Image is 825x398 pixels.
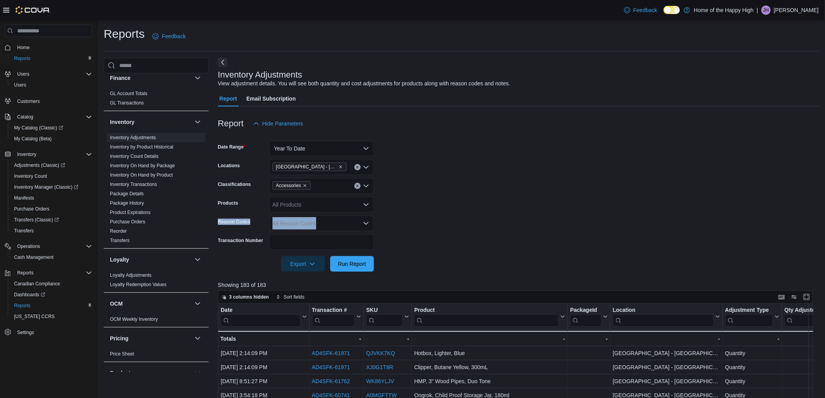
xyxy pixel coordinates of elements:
[14,173,47,179] span: Inventory Count
[11,54,92,63] span: Reports
[8,182,95,193] a: Inventory Manager (Classic)
[218,237,263,244] label: Transaction Number
[218,219,250,225] label: Reason Codes
[14,302,30,309] span: Reports
[11,290,92,299] span: Dashboards
[162,32,186,40] span: Feedback
[110,209,150,216] span: Product Expirations
[221,363,307,372] div: [DATE] 2:14:09 PM
[110,334,191,342] button: Pricing
[8,80,95,90] button: Users
[725,377,780,386] div: Quantity
[312,307,355,314] div: Transaction #
[8,160,95,171] a: Adjustments (Classic)
[2,267,95,278] button: Reports
[110,219,145,225] a: Purchase Orders
[110,182,157,187] a: Inventory Transactions
[725,307,774,314] div: Adjustment Type
[273,163,347,171] span: Edmonton - Clareview - Fire & Flower
[110,74,191,82] button: Finance
[8,214,95,225] a: Transfers (Classic)
[366,334,409,343] div: -
[14,313,55,320] span: [US_STATE] CCRS
[363,164,369,170] button: Open list of options
[110,200,144,206] a: Package History
[2,149,95,160] button: Inventory
[354,164,361,170] button: Clear input
[110,281,166,288] span: Loyalty Redemption Values
[269,141,374,156] button: Year To Date
[725,307,774,327] div: Adjustment Type
[110,163,175,169] span: Inventory On Hand by Package
[613,307,713,314] div: Location
[312,350,350,356] a: AD4SFK-61971
[11,172,92,181] span: Inventory Count
[784,307,823,314] div: Qty Adjusted
[613,307,720,327] button: Location
[11,312,92,321] span: Washington CCRS
[414,307,559,327] div: Product
[330,256,374,272] button: Run Report
[104,315,209,327] div: OCM
[11,204,53,214] a: Purchase Orders
[110,272,152,278] a: Loyalty Adjustments
[218,58,227,67] button: Next
[14,195,34,201] span: Manifests
[16,6,50,14] img: Cova
[14,254,53,260] span: Cash Management
[281,256,325,272] button: Export
[17,270,34,276] span: Reports
[664,6,680,14] input: Dark Mode
[8,311,95,322] button: [US_STATE] CCRS
[725,307,780,327] button: Adjustment Type
[14,242,92,251] span: Operations
[761,5,771,15] div: Jocelyne Hall
[110,237,129,244] span: Transfers
[273,292,308,302] button: Sort fields
[613,307,713,327] div: Location
[366,307,403,314] div: SKU
[276,182,301,189] span: Accessories
[110,74,131,82] h3: Finance
[2,95,95,106] button: Customers
[366,350,395,356] a: QJVKK7KQ
[218,181,251,188] label: Classifications
[613,363,720,372] div: [GEOGRAPHIC_DATA] - [GEOGRAPHIC_DATA] - Fire & Flower
[110,172,173,178] a: Inventory On Hand by Product
[621,2,660,18] a: Feedback
[11,290,48,299] a: Dashboards
[570,307,607,327] button: PackageId
[17,243,40,249] span: Operations
[414,307,559,314] div: Product
[14,242,43,251] button: Operations
[14,281,60,287] span: Canadian Compliance
[5,39,92,358] nav: Complex example
[8,122,95,133] a: My Catalog (Classic)
[414,377,565,386] div: HMP, 3" Wood Pipes, Duo Tone
[613,334,720,343] div: -
[14,97,43,106] a: Customers
[104,349,209,362] div: Pricing
[2,241,95,252] button: Operations
[414,334,565,343] div: -
[14,162,65,168] span: Adjustments (Classic)
[110,135,156,140] a: Inventory Adjustments
[14,112,36,122] button: Catalog
[11,123,92,133] span: My Catalog (Classic)
[193,299,202,308] button: OCM
[221,377,307,386] div: [DATE] 8:51:27 PM
[250,116,306,131] button: Hide Parameters
[312,364,350,370] a: AD4SFK-61971
[11,279,92,288] span: Canadian Compliance
[110,334,128,342] h3: Pricing
[414,307,565,327] button: Product
[193,255,202,264] button: Loyalty
[149,28,189,44] a: Feedback
[218,292,272,302] button: 3 columns hidden
[14,96,92,106] span: Customers
[218,200,238,206] label: Products
[218,70,302,80] h3: Inventory Adjustments
[110,153,159,159] span: Inventory Count Details
[110,256,191,264] button: Loyalty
